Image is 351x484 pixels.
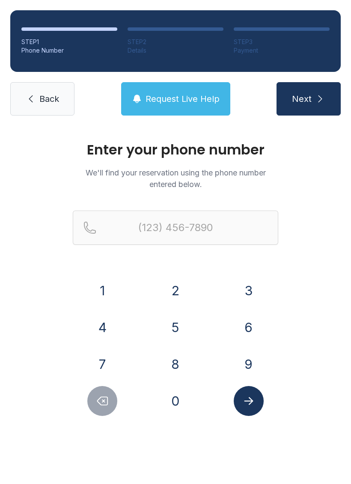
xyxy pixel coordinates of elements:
[39,93,59,105] span: Back
[87,349,117,379] button: 7
[234,276,264,306] button: 3
[234,312,264,342] button: 6
[292,93,312,105] span: Next
[161,386,190,416] button: 0
[128,46,223,55] div: Details
[128,38,223,46] div: STEP 2
[161,349,190,379] button: 8
[234,349,264,379] button: 9
[161,312,190,342] button: 5
[21,38,117,46] div: STEP 1
[73,211,278,245] input: Reservation phone number
[87,276,117,306] button: 1
[73,143,278,157] h1: Enter your phone number
[234,38,330,46] div: STEP 3
[161,276,190,306] button: 2
[21,46,117,55] div: Phone Number
[234,386,264,416] button: Submit lookup form
[73,167,278,190] p: We'll find your reservation using the phone number entered below.
[87,386,117,416] button: Delete number
[234,46,330,55] div: Payment
[87,312,117,342] button: 4
[146,93,220,105] span: Request Live Help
